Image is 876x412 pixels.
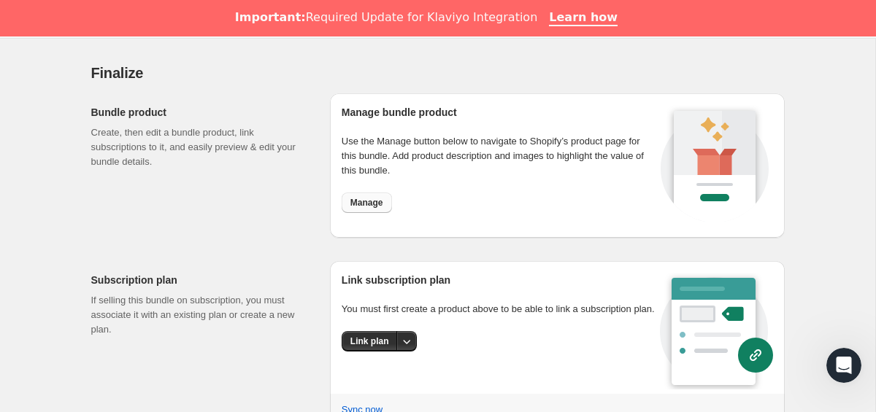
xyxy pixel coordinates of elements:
[342,302,660,316] p: You must first create a product above to be able to link a subscription plan.
[350,197,383,209] span: Manage
[91,273,307,287] h2: Subscription plan
[235,10,537,25] div: Required Update for Klaviyo Integration
[342,193,392,213] button: Manage
[342,331,398,351] button: Link plan
[350,335,389,347] span: Link plan
[342,273,660,287] h2: Link subscription plan
[91,125,307,169] p: Create, then edit a bundle product, link subscriptions to it, and easily preview & edit your bund...
[549,10,618,26] a: Learn how
[826,348,861,383] iframe: Intercom live chat
[396,331,417,351] button: More actions
[235,10,306,24] b: Important:
[91,64,785,82] h2: Finalize
[342,134,656,178] p: Use the Manage button below to navigate to Shopify’s product page for this bundle. Add product de...
[91,293,307,337] p: If selling this bundle on subscription, you must associate it with an existing plan or create a n...
[91,105,307,120] h2: Bundle product
[342,105,656,120] h2: Manage bundle product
